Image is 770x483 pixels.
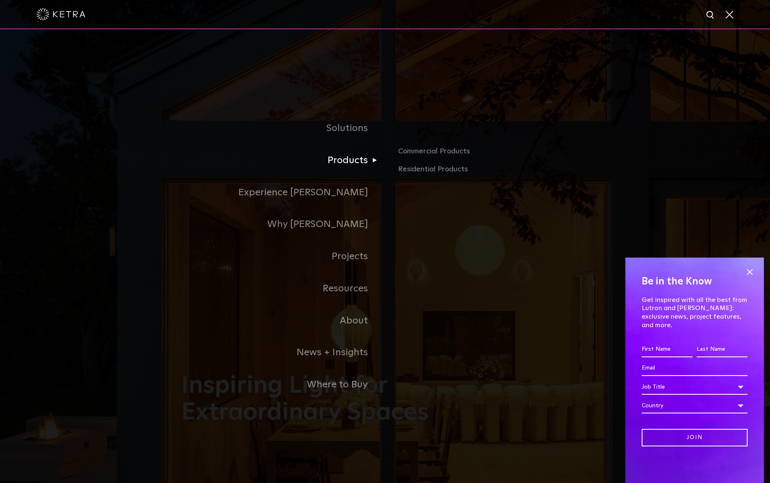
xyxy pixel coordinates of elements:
h4: Be in the Know [642,274,748,289]
a: Experience [PERSON_NAME] [181,177,385,209]
a: Solutions [181,112,385,144]
a: Resources [181,273,385,305]
a: Residential Products [398,164,589,175]
input: Last Name [697,342,748,357]
a: Projects [181,240,385,273]
a: About [181,305,385,337]
img: ketra-logo-2019-white [37,8,86,20]
input: Email [642,361,748,376]
input: Join [642,429,748,446]
a: Commercial Products [398,146,589,164]
div: Navigation Menu [181,112,589,401]
p: Get inspired with all the best from Lutron and [PERSON_NAME]: exclusive news, project features, a... [642,296,748,330]
input: First Name [642,342,693,357]
div: Country [642,398,748,413]
a: Why [PERSON_NAME] [181,208,385,240]
img: search icon [706,10,716,20]
a: News + Insights [181,337,385,369]
a: Where to Buy [181,369,385,401]
div: Job Title [642,379,748,395]
a: Products [181,144,385,177]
